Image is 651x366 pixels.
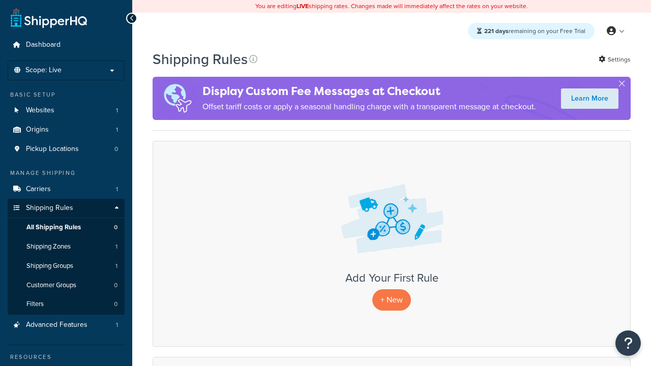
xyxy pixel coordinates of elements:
span: Pickup Locations [26,145,79,154]
li: Advanced Features [8,316,125,334]
a: Origins 1 [8,120,125,139]
span: 1 [116,106,118,115]
button: Open Resource Center [615,330,641,356]
span: Scope: Live [25,66,62,75]
span: Dashboard [26,41,61,49]
b: LIVE [297,2,309,11]
a: Shipping Groups 1 [8,257,125,276]
span: 1 [116,185,118,194]
span: All Shipping Rules [26,223,81,232]
a: Pickup Locations 0 [8,140,125,159]
span: Customer Groups [26,281,76,290]
div: remaining on your Free Trial [468,23,595,39]
span: 1 [116,321,118,329]
li: Shipping Zones [8,237,125,256]
span: 0 [114,300,117,309]
li: Customer Groups [8,276,125,295]
span: 0 [114,281,117,290]
li: Pickup Locations [8,140,125,159]
img: duties-banner-06bc72dcb5fe05cb3f9472aba00be2ae8eb53ab6f0d8bb03d382ba314ac3c341.png [153,77,202,120]
span: 0 [114,223,117,232]
a: Settings [599,52,631,67]
span: Shipping Rules [26,204,73,212]
a: Shipping Rules [8,199,125,218]
a: Learn More [561,88,618,109]
h4: Display Custom Fee Messages at Checkout [202,83,536,100]
span: Shipping Zones [26,242,71,251]
div: Resources [8,353,125,361]
a: Customer Groups 0 [8,276,125,295]
a: Dashboard [8,36,125,54]
span: Filters [26,300,44,309]
span: 1 [115,242,117,251]
a: Shipping Zones 1 [8,237,125,256]
li: All Shipping Rules [8,218,125,237]
strong: 221 days [484,26,509,36]
span: Origins [26,126,49,134]
a: ShipperHQ Home [11,8,87,28]
span: Carriers [26,185,51,194]
span: 0 [114,145,118,154]
span: Shipping Groups [26,262,73,270]
li: Shipping Rules [8,199,125,315]
a: Carriers 1 [8,180,125,199]
a: Advanced Features 1 [8,316,125,334]
span: 1 [115,262,117,270]
li: Websites [8,101,125,120]
li: Filters [8,295,125,314]
li: Shipping Groups [8,257,125,276]
span: 1 [116,126,118,134]
a: Filters 0 [8,295,125,314]
span: Websites [26,106,54,115]
div: Manage Shipping [8,169,125,177]
p: Offset tariff costs or apply a seasonal handling charge with a transparent message at checkout. [202,100,536,114]
a: Websites 1 [8,101,125,120]
p: + New [372,289,411,310]
h3: Add Your First Rule [163,272,620,284]
h1: Shipping Rules [153,49,248,69]
li: Origins [8,120,125,139]
span: Advanced Features [26,321,87,329]
div: Basic Setup [8,90,125,99]
li: Carriers [8,180,125,199]
a: All Shipping Rules 0 [8,218,125,237]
